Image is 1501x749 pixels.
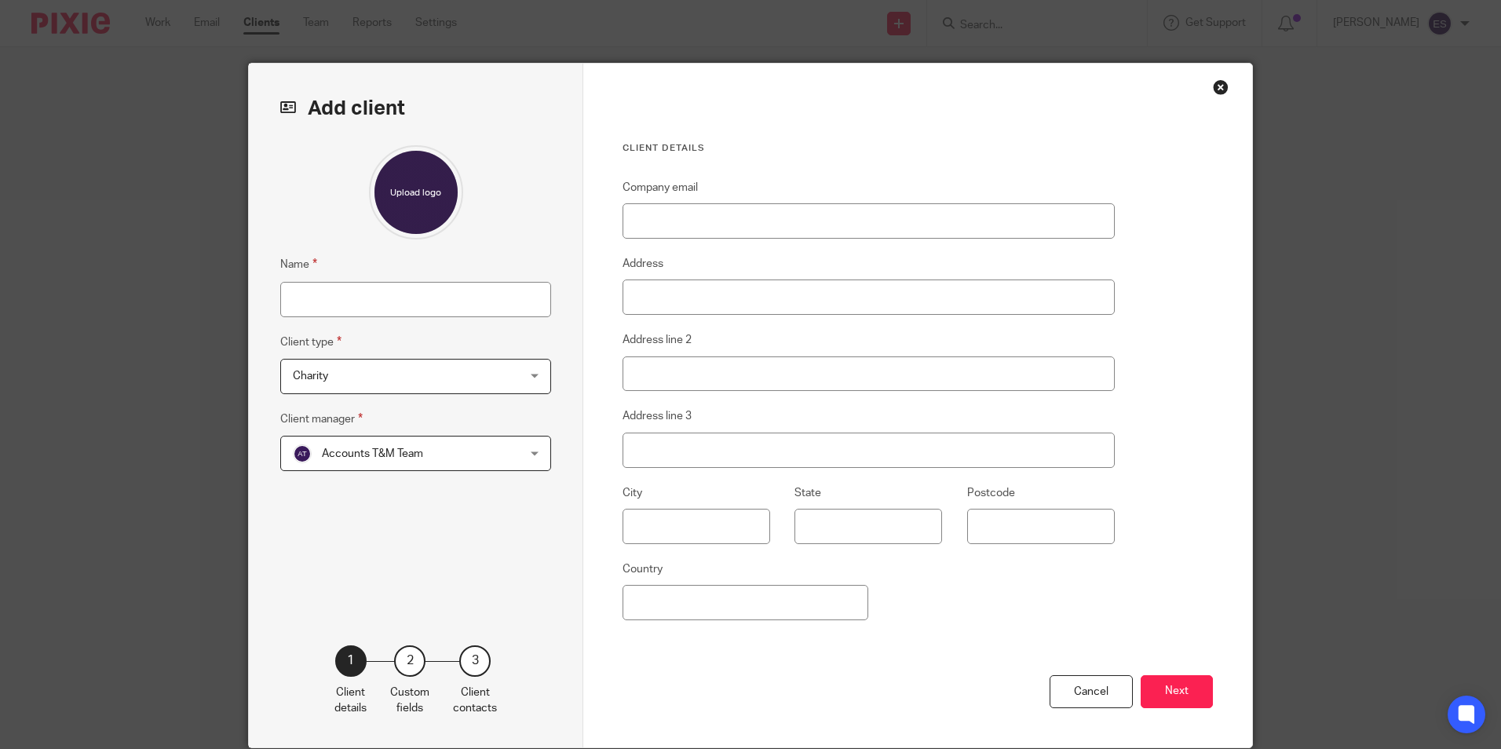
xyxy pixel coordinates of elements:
label: Address line 2 [623,332,692,348]
div: 3 [459,645,491,677]
div: Close this dialog window [1213,79,1229,95]
label: Postcode [967,485,1015,501]
p: Custom fields [390,685,429,717]
h2: Add client [280,95,551,122]
span: Accounts T&M Team [322,448,423,459]
div: 1 [335,645,367,677]
label: Name [280,255,317,273]
label: Address [623,256,663,272]
div: 2 [394,645,425,677]
button: Next [1141,675,1213,709]
label: Company email [623,180,698,195]
img: svg%3E [293,444,312,463]
label: Client manager [280,410,363,428]
div: Cancel [1050,675,1133,709]
label: State [794,485,821,501]
label: Client type [280,333,341,351]
p: Client details [334,685,367,717]
label: City [623,485,642,501]
span: Charity [293,371,328,382]
label: Country [623,561,663,577]
label: Address line 3 [623,408,692,424]
h3: Client details [623,142,1115,155]
p: Client contacts [453,685,497,717]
